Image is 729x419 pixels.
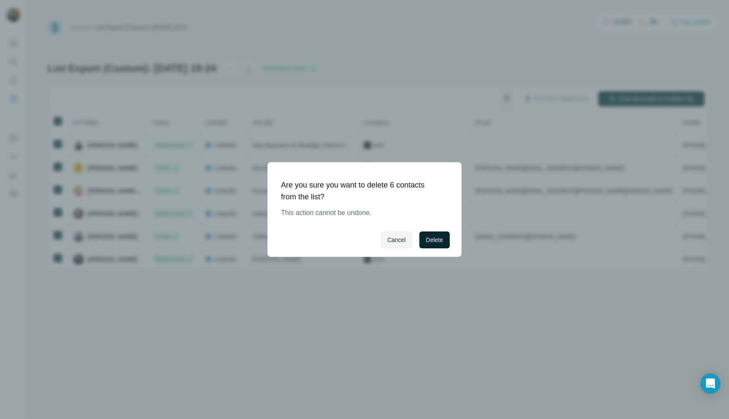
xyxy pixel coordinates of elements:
[419,231,450,248] button: Delete
[426,236,443,244] span: Delete
[281,179,441,203] h1: Are you sure you want to delete 6 contacts from the list?
[387,236,406,244] span: Cancel
[700,373,721,394] div: Open Intercom Messenger
[281,208,441,218] p: This action cannot be undone.
[381,231,413,248] button: Cancel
